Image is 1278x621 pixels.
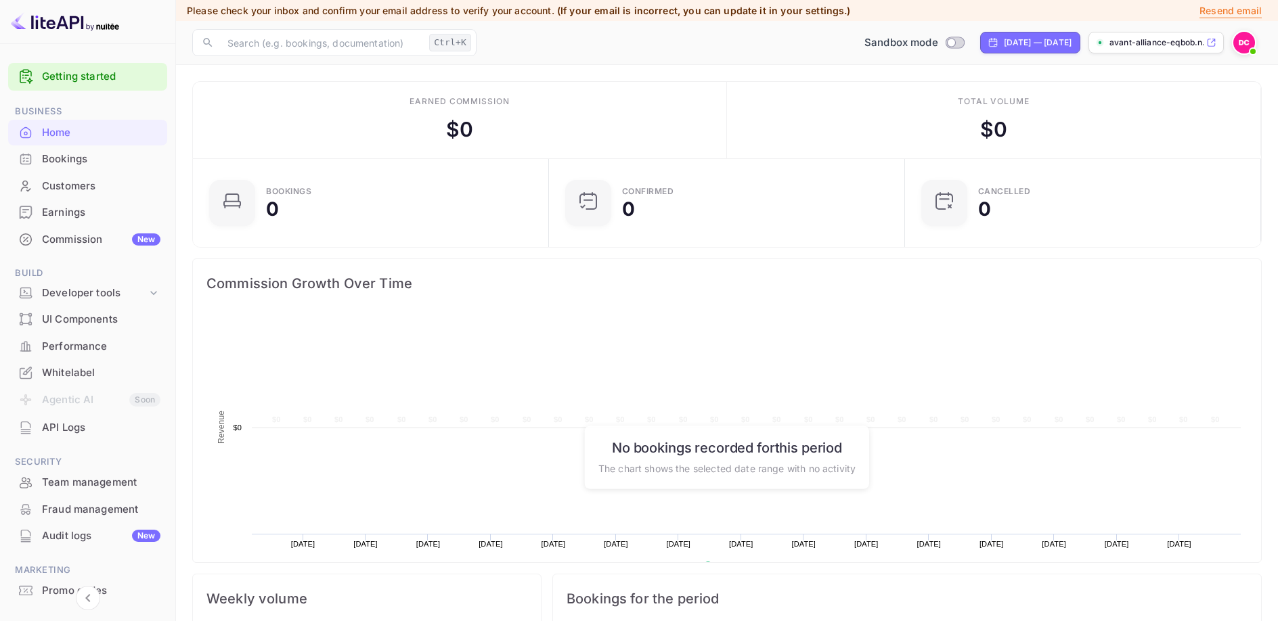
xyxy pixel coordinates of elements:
[132,530,160,542] div: New
[206,588,527,609] span: Weekly volume
[460,415,468,423] text: $0
[978,187,1031,195] div: CANCELLED
[272,415,281,423] text: $0
[1211,415,1220,423] text: $0
[647,415,656,423] text: $0
[8,469,167,496] div: Team management
[1199,3,1262,18] p: Resend email
[42,69,160,85] a: Getting started
[42,285,147,301] div: Developer tools
[8,63,167,91] div: Getting started
[8,415,167,440] a: API Logs
[266,187,311,195] div: Bookings
[8,146,167,172] div: Bookings
[206,273,1248,294] span: Commission Growth Over Time
[1167,540,1191,548] text: [DATE]
[8,227,167,252] a: CommissionNew
[132,233,160,246] div: New
[1117,415,1126,423] text: $0
[1042,540,1066,548] text: [DATE]
[598,461,856,475] p: The chart shows the selected date range with no activity
[864,35,938,51] span: Sandbox mode
[604,540,628,548] text: [DATE]
[8,563,167,578] span: Marketing
[42,179,160,194] div: Customers
[898,415,906,423] text: $0
[978,200,991,218] div: 0
[8,523,167,549] div: Audit logsNew
[8,360,167,386] div: Whitelabel
[585,415,594,423] text: $0
[542,540,566,548] text: [DATE]
[622,187,674,195] div: Confirmed
[992,415,1000,423] text: $0
[8,523,167,548] a: Audit logsNew
[622,200,635,218] div: 0
[76,586,100,610] button: Collapse navigation
[366,415,374,423] text: $0
[42,502,160,517] div: Fraud management
[8,173,167,200] div: Customers
[8,455,167,469] span: Security
[8,360,167,385] a: Whitelabel
[741,415,750,423] text: $0
[979,540,1004,548] text: [DATE]
[42,583,160,599] div: Promo codes
[42,528,160,544] div: Audit logs
[416,540,441,548] text: [DATE]
[929,415,938,423] text: $0
[804,415,813,423] text: $0
[8,333,167,360] div: Performance
[8,173,167,198] a: Customers
[598,439,856,455] h6: No bookings recorded for this period
[42,205,160,221] div: Earnings
[42,232,160,248] div: Commission
[266,200,279,218] div: 0
[334,415,343,423] text: $0
[958,95,1030,108] div: Total volume
[8,120,167,145] a: Home
[1086,415,1095,423] text: $0
[428,415,437,423] text: $0
[717,561,751,571] text: Revenue
[8,578,167,604] div: Promo codes
[1004,37,1072,49] div: [DATE] — [DATE]
[8,415,167,441] div: API Logs
[42,312,160,327] div: UI Components
[729,540,753,548] text: [DATE]
[1105,540,1129,548] text: [DATE]
[8,227,167,253] div: CommissionNew
[8,306,167,333] div: UI Components
[917,540,941,548] text: [DATE]
[980,114,1007,145] div: $ 0
[8,578,167,603] a: Promo codes
[353,540,378,548] text: [DATE]
[491,415,500,423] text: $0
[567,588,1248,609] span: Bookings for the period
[303,415,312,423] text: $0
[219,29,424,56] input: Search (e.g. bookings, documentation)
[291,540,315,548] text: [DATE]
[397,415,406,423] text: $0
[866,415,875,423] text: $0
[710,415,719,423] text: $0
[8,306,167,331] a: UI Components
[1109,37,1204,49] p: avant-alliance-eqbob.n...
[523,415,531,423] text: $0
[961,415,969,423] text: $0
[1148,415,1157,423] text: $0
[8,200,167,226] div: Earnings
[854,540,879,548] text: [DATE]
[446,114,473,145] div: $ 0
[217,411,226,444] text: Revenue
[554,415,563,423] text: $0
[42,125,160,141] div: Home
[8,497,167,523] div: Fraud management
[791,540,816,548] text: [DATE]
[8,497,167,522] a: Fraud management
[667,540,691,548] text: [DATE]
[42,420,160,436] div: API Logs
[8,104,167,119] span: Business
[8,266,167,281] span: Build
[187,5,554,16] span: Please check your inbox and confirm your email address to verify your account.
